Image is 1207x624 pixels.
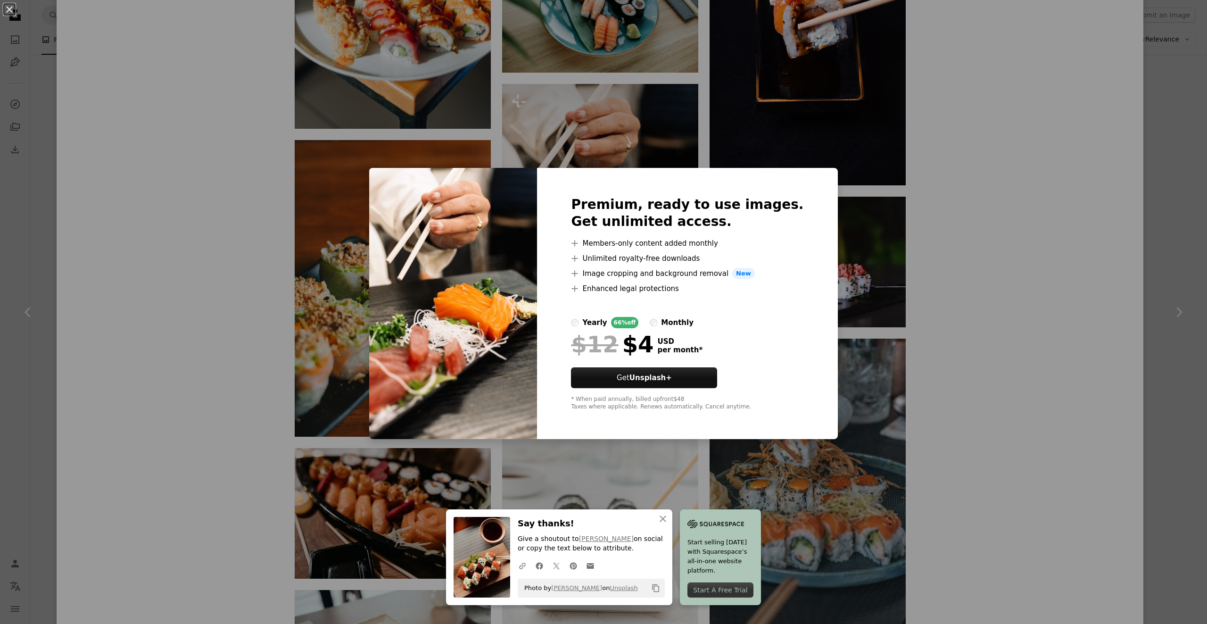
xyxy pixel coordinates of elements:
[648,580,664,596] button: Copy to clipboard
[571,396,803,411] div: * When paid annually, billed upfront $48 Taxes where applicable. Renews automatically. Cancel any...
[687,538,753,575] span: Start selling [DATE] with Squarespace’s all-in-one website platform.
[610,584,637,591] a: Unsplash
[657,337,703,346] span: USD
[548,556,565,575] a: Share on Twitter
[571,253,803,264] li: Unlimited royalty-free downloads
[680,509,761,605] a: Start selling [DATE] with Squarespace’s all-in-one website platform.Start A Free Trial
[582,556,599,575] a: Share over email
[571,319,579,326] input: yearly66%off
[650,319,657,326] input: monthly
[582,317,607,328] div: yearly
[661,317,694,328] div: monthly
[657,346,703,354] span: per month *
[571,268,803,279] li: Image cropping and background removal
[520,581,638,596] span: Photo by on
[518,534,665,553] p: Give a shoutout to on social or copy the text below to attribute.
[531,556,548,575] a: Share on Facebook
[687,517,744,531] img: file-1705255347840-230a6ab5bca9image
[369,168,537,440] img: premium_photo-1722593856892-0ebd1fad78c3
[571,238,803,249] li: Members-only content added monthly
[565,556,582,575] a: Share on Pinterest
[571,332,653,357] div: $4
[611,317,639,328] div: 66% off
[571,367,717,388] button: GetUnsplash+
[518,517,665,531] h3: Say thanks!
[571,332,618,357] span: $12
[579,535,634,542] a: [PERSON_NAME]
[687,582,753,598] div: Start A Free Trial
[629,374,672,382] strong: Unsplash+
[551,584,602,591] a: [PERSON_NAME]
[571,283,803,294] li: Enhanced legal protections
[732,268,755,279] span: New
[571,196,803,230] h2: Premium, ready to use images. Get unlimited access.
